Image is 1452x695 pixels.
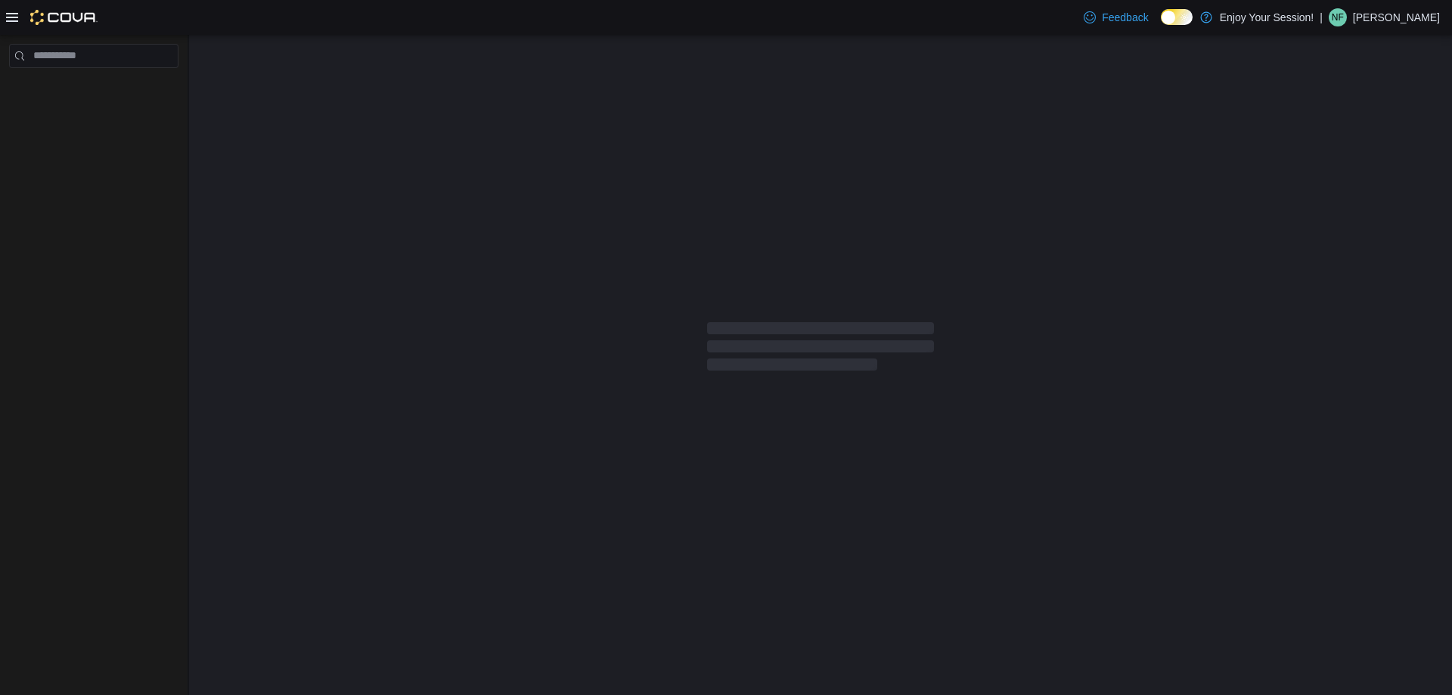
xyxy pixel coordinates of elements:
p: [PERSON_NAME] [1353,8,1440,26]
span: NF [1332,8,1344,26]
img: Cova [30,10,98,25]
div: Natasha Franceschini [1329,8,1347,26]
input: Dark Mode [1161,9,1193,25]
a: Feedback [1078,2,1154,33]
nav: Complex example [9,71,178,107]
span: Loading [707,325,934,374]
p: | [1320,8,1323,26]
p: Enjoy Your Session! [1220,8,1314,26]
span: Feedback [1102,10,1148,25]
span: Dark Mode [1161,25,1162,26]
